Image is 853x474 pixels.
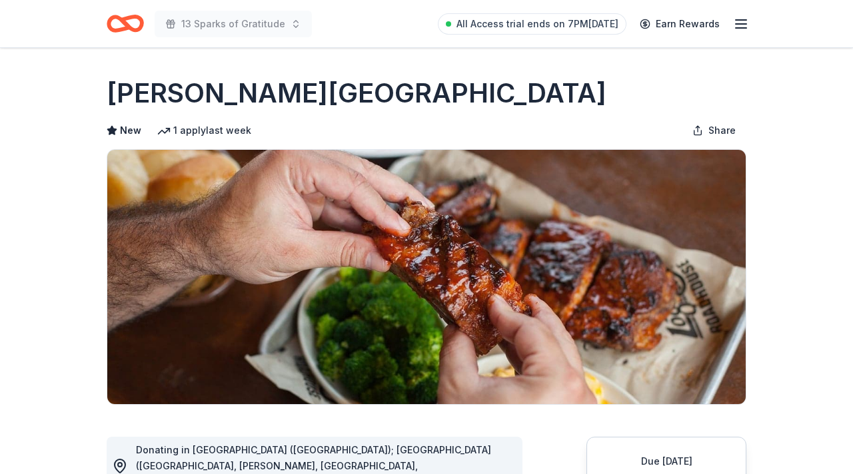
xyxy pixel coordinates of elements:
[456,16,618,32] span: All Access trial ends on 7PM[DATE]
[107,8,144,39] a: Home
[157,122,251,138] div: 1 apply last week
[708,122,736,138] span: Share
[107,75,606,112] h1: [PERSON_NAME][GEOGRAPHIC_DATA]
[120,122,141,138] span: New
[107,150,746,404] img: Image for Logan's Roadhouse
[181,16,285,32] span: 13 Sparks of Gratitude
[632,12,728,36] a: Earn Rewards
[682,117,746,144] button: Share
[155,11,312,37] button: 13 Sparks of Gratitude
[603,453,730,469] div: Due [DATE]
[438,13,626,35] a: All Access trial ends on 7PM[DATE]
